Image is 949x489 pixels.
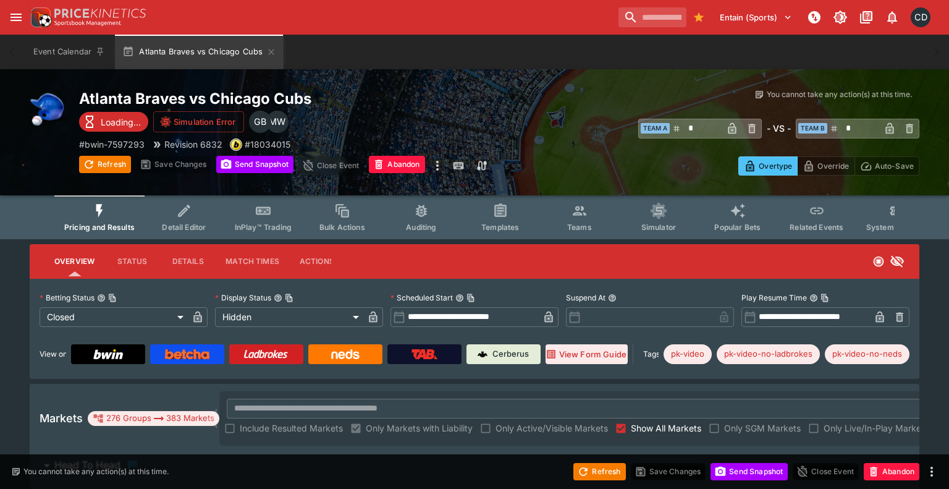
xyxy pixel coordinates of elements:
p: Betting Status [40,292,95,303]
button: Play Resume TimeCopy To Clipboard [809,294,818,302]
button: Overview [44,247,104,276]
button: more [924,464,939,479]
button: View Form Guide [546,344,628,364]
img: PriceKinetics Logo [27,5,52,30]
button: Match Times [216,247,289,276]
span: Popular Bets [714,223,761,232]
div: Gareth Brown [249,111,271,133]
p: Scheduled Start [390,292,453,303]
div: Betting Target: cerberus [717,344,820,364]
span: Mark an event as closed and abandoned. [864,464,919,477]
img: bwin.png [230,139,242,150]
span: Pricing and Results [64,223,135,232]
div: Betting Target: cerberus [664,344,712,364]
button: Actions [289,247,345,276]
svg: Closed [872,255,885,268]
p: Copy To Clipboard [79,138,145,151]
img: Bwin [93,349,123,359]
button: open drawer [5,6,27,28]
p: Auto-Save [875,159,914,172]
img: Cerberus [478,349,487,359]
button: Scheduled StartCopy To Clipboard [455,294,464,302]
h6: - VS - [767,122,791,135]
img: Neds [331,349,359,359]
button: Head To Head [30,453,919,478]
span: pk-video-no-neds [825,348,909,360]
p: You cannot take any action(s) at this time. [767,89,912,100]
button: Suspend At [608,294,617,302]
button: Overtype [738,156,798,176]
p: Copy To Clipboard [245,138,290,151]
p: Override [817,159,849,172]
div: Michael Wilczynski [266,111,289,133]
p: You cannot take any action(s) at this time. [23,466,169,477]
span: InPlay™ Trading [235,223,292,232]
p: Cerberus [492,348,529,360]
button: Copy To Clipboard [466,294,475,302]
button: Status [104,247,160,276]
span: Include Resulted Markets [240,422,343,435]
button: Atlanta Braves vs Chicago Cubs [115,35,284,69]
span: Related Events [790,223,843,232]
button: Cameron Duffy [907,4,934,31]
button: Notifications [881,6,903,28]
span: Show All Markets [631,422,701,435]
span: Only SGM Markets [724,422,801,435]
span: Detail Editor [162,223,206,232]
img: Betcha [165,349,209,359]
button: Select Tenant [712,7,799,27]
button: NOT Connected to PK [803,6,825,28]
span: pk-video-no-ladbrokes [717,348,820,360]
span: pk-video [664,348,712,360]
button: Toggle light/dark mode [829,6,851,28]
div: 276 Groups 383 Markets [93,411,214,426]
span: Bulk Actions [319,223,365,232]
button: Event Calendar [26,35,112,69]
button: more [430,156,445,176]
img: Ladbrokes [243,349,289,359]
div: Event type filters [54,195,895,239]
img: PriceKinetics [54,9,146,18]
span: Only Markets with Liability [366,422,473,435]
span: Templates [481,223,519,232]
button: Details [160,247,216,276]
span: Simulator [641,223,676,232]
label: View on : [40,344,66,364]
span: Auditing [406,223,436,232]
button: Copy To Clipboard [820,294,829,302]
a: Cerberus [466,344,541,364]
div: bwin [230,138,242,151]
button: Copy To Clipboard [108,294,117,302]
div: Start From [738,156,919,176]
div: Cameron Duffy [911,7,930,27]
button: Auto-Save [854,156,919,176]
button: Abandon [369,156,424,173]
button: Override [797,156,854,176]
button: Display StatusCopy To Clipboard [274,294,282,302]
p: Revision 6832 [164,138,222,151]
img: TabNZ [411,349,437,359]
input: search [618,7,686,27]
img: baseball.png [30,89,69,129]
h2: Copy To Clipboard [79,89,499,108]
div: Hidden [215,307,363,327]
p: Overtype [759,159,792,172]
p: Display Status [215,292,271,303]
span: Team A [641,123,670,134]
button: Copy To Clipboard [285,294,293,302]
p: Loading... [101,116,141,129]
span: Team B [798,123,827,134]
div: Closed [40,307,188,327]
label: Tags: [643,344,659,364]
h5: Markets [40,411,83,425]
p: Suspend At [566,292,605,303]
span: System Controls [866,223,927,232]
span: Only Live/In-Play Markets [824,422,929,435]
svg: Hidden [890,254,905,269]
button: Send Snapshot [216,156,293,173]
img: Sportsbook Management [54,20,121,26]
div: Betting Target: cerberus [825,344,909,364]
button: Bookmarks [689,7,709,27]
span: Teams [567,223,592,232]
span: Mark an event as closed and abandoned. [369,158,424,170]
